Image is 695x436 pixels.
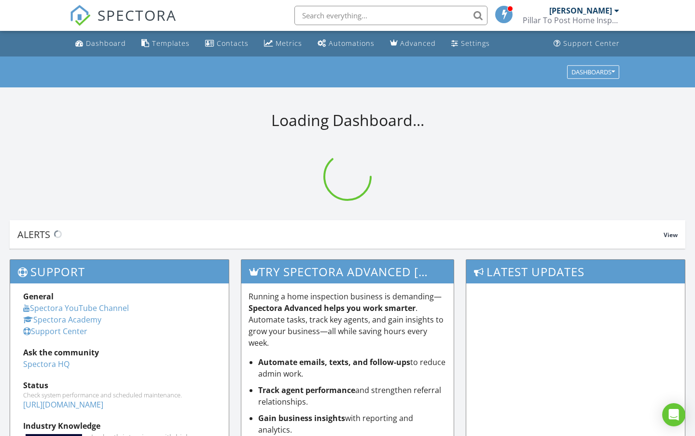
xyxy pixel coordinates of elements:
div: Support Center [563,39,620,48]
li: with reporting and analytics. [258,412,447,436]
span: View [664,231,678,239]
a: [URL][DOMAIN_NAME] [23,399,103,410]
button: Dashboards [567,65,619,79]
div: Dashboards [571,69,615,75]
p: Running a home inspection business is demanding— . Automate tasks, track key agents, and gain ins... [249,291,447,349]
h3: Support [10,260,229,283]
img: The Best Home Inspection Software - Spectora [69,5,91,26]
div: Settings [461,39,490,48]
div: Metrics [276,39,302,48]
div: Status [23,380,216,391]
a: Metrics [260,35,306,53]
a: Templates [138,35,194,53]
div: Ask the community [23,347,216,358]
a: Spectora HQ [23,359,69,369]
div: Advanced [400,39,436,48]
strong: Track agent performance [258,385,355,395]
div: Pillar To Post Home Inspectors - The Michael Pillion Team [523,15,619,25]
div: Check system performance and scheduled maintenance. [23,391,216,399]
a: Support Center [23,326,87,337]
a: Spectora Academy [23,314,101,325]
a: Advanced [386,35,440,53]
div: [PERSON_NAME] [549,6,612,15]
input: Search everything... [294,6,487,25]
a: Support Center [550,35,624,53]
span: SPECTORA [97,5,177,25]
div: Alerts [17,228,664,241]
li: to reduce admin work. [258,356,447,380]
h3: Try spectora advanced [DATE] [241,260,454,283]
div: Open Intercom Messenger [662,403,685,426]
a: Spectora YouTube Channel [23,303,129,313]
strong: Automate emails, texts, and follow-ups [258,357,410,367]
div: Templates [152,39,190,48]
h3: Latest Updates [466,260,685,283]
div: Automations [329,39,375,48]
div: Industry Knowledge [23,420,216,432]
div: Contacts [217,39,249,48]
a: Automations (Basic) [314,35,378,53]
a: Contacts [201,35,252,53]
strong: Gain business insights [258,413,345,423]
a: Settings [447,35,494,53]
a: SPECTORA [69,13,177,33]
strong: Spectora Advanced helps you work smarter [249,303,416,313]
a: Dashboard [71,35,130,53]
div: Dashboard [86,39,126,48]
strong: General [23,291,54,302]
li: and strengthen referral relationships. [258,384,447,408]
